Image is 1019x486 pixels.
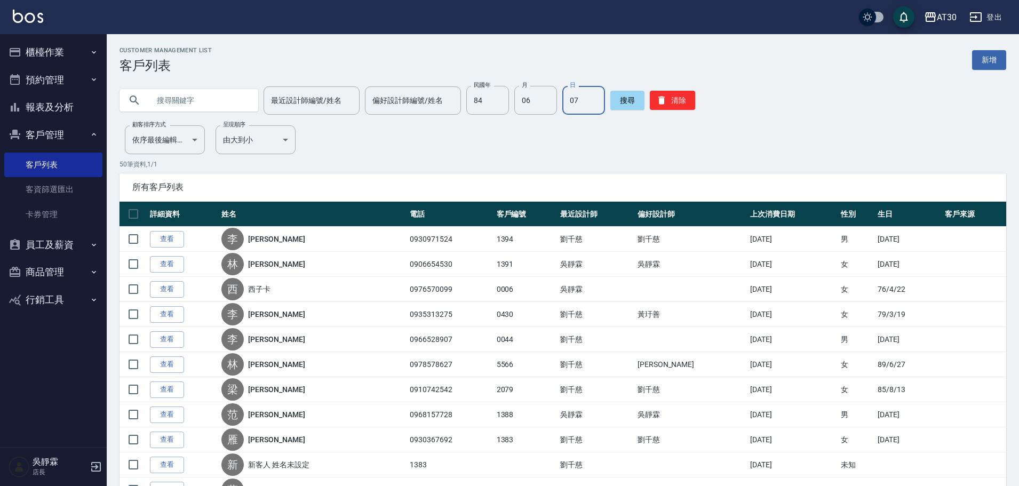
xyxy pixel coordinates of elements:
[838,327,875,352] td: 男
[150,407,184,423] a: 查看
[150,381,184,398] a: 查看
[838,352,875,377] td: 女
[33,467,87,477] p: 店長
[221,353,244,376] div: 林
[650,91,695,110] button: 清除
[407,377,494,402] td: 0910742542
[747,327,838,352] td: [DATE]
[4,202,102,227] a: 卡券管理
[494,377,558,402] td: 2079
[149,86,250,115] input: 搜尋關鍵字
[838,227,875,252] td: 男
[747,427,838,452] td: [DATE]
[747,377,838,402] td: [DATE]
[125,125,205,154] div: 依序最後編輯時間
[875,252,942,277] td: [DATE]
[875,352,942,377] td: 89/6/27
[248,234,305,244] a: [PERSON_NAME]
[248,409,305,420] a: [PERSON_NAME]
[147,202,219,227] th: 詳細資料
[937,11,957,24] div: AT30
[558,402,635,427] td: 吳靜霖
[875,377,942,402] td: 85/8/13
[635,352,747,377] td: [PERSON_NAME]
[942,202,1006,227] th: 客戶來源
[248,359,305,370] a: [PERSON_NAME]
[221,403,244,426] div: 范
[407,327,494,352] td: 0966528907
[150,432,184,448] a: 查看
[221,328,244,350] div: 李
[221,228,244,250] div: 李
[875,302,942,327] td: 79/3/19
[610,91,644,110] button: 搜尋
[558,452,635,477] td: 劉千慈
[248,284,270,294] a: 西子卡
[875,327,942,352] td: [DATE]
[558,202,635,227] th: 最近設計師
[558,227,635,252] td: 劉千慈
[4,66,102,94] button: 預約管理
[407,252,494,277] td: 0906654530
[9,456,30,477] img: Person
[216,125,296,154] div: 由大到小
[150,231,184,248] a: 查看
[558,377,635,402] td: 劉千慈
[407,277,494,302] td: 0976570099
[407,302,494,327] td: 0935313275
[838,202,875,227] th: 性別
[570,81,575,89] label: 日
[150,331,184,348] a: 查看
[407,202,494,227] th: 電話
[4,286,102,314] button: 行銷工具
[221,378,244,401] div: 梁
[150,356,184,373] a: 查看
[223,121,245,129] label: 呈現順序
[120,47,212,54] h2: Customer Management List
[635,227,747,252] td: 劉千慈
[150,306,184,323] a: 查看
[838,302,875,327] td: 女
[248,384,305,395] a: [PERSON_NAME]
[494,202,558,227] th: 客戶編號
[838,277,875,302] td: 女
[407,452,494,477] td: 1383
[494,277,558,302] td: 0006
[4,38,102,66] button: 櫃檯作業
[248,309,305,320] a: [PERSON_NAME]
[494,327,558,352] td: 0044
[407,402,494,427] td: 0968157728
[4,153,102,177] a: 客戶列表
[132,182,993,193] span: 所有客戶列表
[635,252,747,277] td: 吳靜霖
[221,428,244,451] div: 雁
[838,402,875,427] td: 男
[875,227,942,252] td: [DATE]
[120,58,212,73] h3: 客戶列表
[248,259,305,269] a: [PERSON_NAME]
[635,427,747,452] td: 劉千慈
[893,6,914,28] button: save
[494,352,558,377] td: 5566
[494,402,558,427] td: 1388
[635,402,747,427] td: 吳靜霖
[747,277,838,302] td: [DATE]
[838,427,875,452] td: 女
[221,303,244,325] div: 李
[747,202,838,227] th: 上次消費日期
[747,302,838,327] td: [DATE]
[150,256,184,273] a: 查看
[838,452,875,477] td: 未知
[248,334,305,345] a: [PERSON_NAME]
[558,327,635,352] td: 劉千慈
[4,258,102,286] button: 商品管理
[965,7,1006,27] button: 登出
[522,81,527,89] label: 月
[875,427,942,452] td: [DATE]
[150,281,184,298] a: 查看
[248,459,309,470] a: 新客人 姓名未設定
[13,10,43,23] img: Logo
[747,402,838,427] td: [DATE]
[875,402,942,427] td: [DATE]
[558,427,635,452] td: 劉千慈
